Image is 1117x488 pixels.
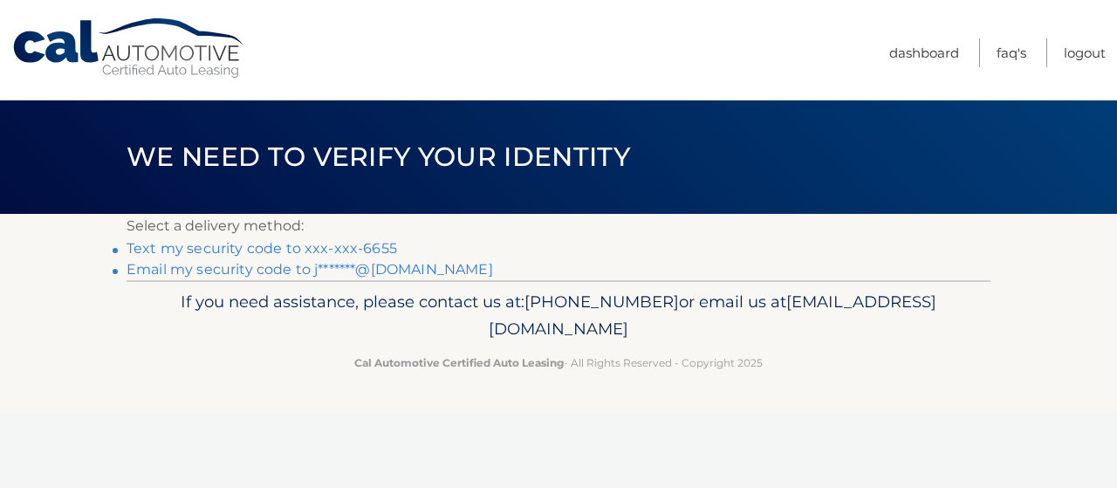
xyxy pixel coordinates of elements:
[889,38,959,67] a: Dashboard
[1064,38,1106,67] a: Logout
[138,288,979,344] p: If you need assistance, please contact us at: or email us at
[127,141,630,173] span: We need to verify your identity
[127,240,397,257] a: Text my security code to xxx-xxx-6655
[997,38,1026,67] a: FAQ's
[354,356,564,369] strong: Cal Automotive Certified Auto Leasing
[138,354,979,372] p: - All Rights Reserved - Copyright 2025
[127,261,493,278] a: Email my security code to j*******@[DOMAIN_NAME]
[127,214,990,238] p: Select a delivery method:
[524,292,679,312] span: [PHONE_NUMBER]
[11,17,247,79] a: Cal Automotive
